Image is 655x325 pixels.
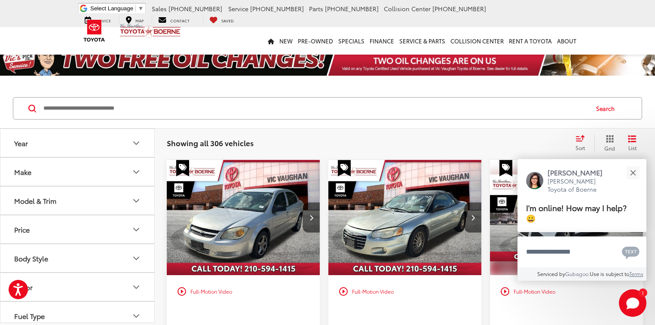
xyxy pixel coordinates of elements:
span: Sales [152,4,167,13]
a: Select Language​ [90,5,144,12]
button: Model & TrimModel & Trim [0,187,155,215]
a: Gubagoo. [565,270,590,277]
div: Color [131,282,141,292]
a: Finance [367,27,397,55]
svg: Text [622,245,640,259]
button: Grid View [594,135,621,152]
button: Toggle Chat Window [619,289,646,317]
p: [PERSON_NAME] [548,168,611,177]
textarea: Type your message [517,236,646,267]
a: My Saved Vehicles [203,15,240,24]
span: Special [176,160,189,176]
a: Service [78,15,117,24]
div: Model & Trim [131,196,141,206]
span: [PHONE_NUMBER] [432,4,486,13]
span: [PHONE_NUMBER] [325,4,379,13]
a: Home [265,27,277,55]
a: 2005 Chrysler Sebring Touring2005 Chrysler Sebring Touring2005 Chrysler Sebring Touring2005 Chrys... [328,160,482,275]
span: Parts [309,4,323,13]
div: Fuel Type [14,312,45,320]
span: Serviced by [537,270,565,277]
span: Use is subject to [590,270,629,277]
span: Special [338,160,351,176]
span: Service [228,4,248,13]
button: Next image [464,202,481,233]
a: Terms [629,270,643,277]
button: List View [621,135,643,152]
span: Sort [575,144,585,151]
button: PricePrice [0,215,155,243]
button: Next image [303,202,320,233]
span: ▼ [138,5,144,12]
a: Contact [152,15,196,24]
a: Rent a Toyota [506,27,554,55]
a: 2009 Chevrolet Cobalt LS2009 Chevrolet Cobalt LS2009 Chevrolet Cobalt LS2009 Chevrolet Cobalt LS [166,160,321,275]
a: Map [119,15,150,24]
span: Collision Center [384,4,431,13]
span: Special [499,160,512,176]
span: [PHONE_NUMBER] [250,4,304,13]
span: Showing all 306 vehicles [167,138,254,148]
span: ​ [135,5,136,12]
button: Chat with SMS [619,242,642,261]
button: YearYear [0,129,155,157]
a: New [277,27,295,55]
svg: Start Chat [619,289,646,317]
span: I'm online! How may I help? 😀 [526,202,627,224]
div: 2009 Chevrolet Cobalt LS 0 [166,160,321,275]
button: Close [624,163,642,182]
img: Vic Vaughan Toyota of Boerne [119,23,181,38]
div: Year [131,138,141,148]
div: Year [14,139,28,147]
button: MakeMake [0,158,155,186]
span: Select Language [90,5,133,12]
button: Search [588,98,627,119]
div: Fuel Type [131,311,141,321]
a: Service & Parts: Opens in a new tab [397,27,448,55]
span: List [628,144,637,151]
img: 2009 Chevrolet Cobalt LS [166,160,321,276]
div: Price [131,224,141,235]
a: About [554,27,579,55]
input: Search by Make, Model, or Keyword [43,98,588,119]
button: ColorColor [0,273,155,301]
span: Saved [221,18,234,23]
div: 2005 Chrysler Sebring Touring 0 [328,160,482,275]
span: 1 [642,291,644,294]
div: Body Style [131,253,141,264]
button: Select sort value [571,135,594,152]
img: Toyota [78,17,110,45]
div: Body Style [14,254,48,262]
span: Grid [604,144,615,152]
button: Body StyleBody Style [0,244,155,272]
p: [PERSON_NAME] Toyota of Boerne [548,177,611,194]
a: Collision Center [448,27,506,55]
div: Close[PERSON_NAME][PERSON_NAME] Toyota of BoerneI'm online! How may I help? 😀Type your messageCha... [517,159,646,281]
span: [PHONE_NUMBER] [168,4,222,13]
div: Make [131,167,141,177]
div: Price [14,225,30,233]
a: Specials [336,27,367,55]
a: Pre-Owned [295,27,336,55]
img: 2005 Chrysler Sebring Touring [328,160,482,276]
div: Model & Trim [14,196,56,205]
div: Make [14,168,31,176]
